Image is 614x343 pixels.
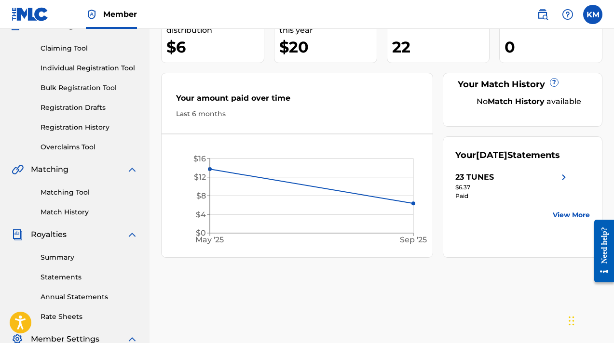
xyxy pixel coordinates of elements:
[176,92,418,109] div: Your amount paid over time
[196,210,206,219] tspan: $4
[31,164,68,175] span: Matching
[41,292,138,302] a: Annual Statements
[41,142,138,152] a: Overclaims Tool
[103,9,137,20] span: Member
[569,306,574,335] div: Drag
[392,36,490,58] div: 22
[41,122,138,132] a: Registration History
[587,212,614,290] iframe: Resource Center
[558,5,577,24] div: Help
[41,207,138,217] a: Match History
[12,7,49,21] img: MLC Logo
[166,36,264,58] div: $6
[533,5,552,24] a: Public Search
[41,272,138,282] a: Statements
[86,9,97,20] img: Top Rightsholder
[196,228,206,237] tspan: $0
[558,171,570,183] img: right chevron icon
[41,187,138,198] a: Matching Tool
[126,164,138,175] img: expand
[488,97,545,106] strong: Match History
[193,154,206,163] tspan: $16
[455,149,560,162] div: Your Statements
[12,164,24,175] img: Matching
[566,297,614,343] iframe: Chat Widget
[31,229,67,240] span: Royalties
[562,9,573,20] img: help
[455,192,570,200] div: Paid
[537,9,548,20] img: search
[41,43,138,53] a: Claiming Tool
[467,96,590,107] div: No available
[455,78,590,91] div: Your Match History
[126,229,138,240] img: expand
[455,183,570,192] div: $6.37
[279,36,377,58] div: $20
[505,36,602,58] div: 0
[400,235,427,244] tspan: Sep '25
[553,210,590,220] a: View More
[476,150,507,160] span: [DATE]
[550,79,558,86] span: ?
[455,171,570,200] a: 23 TUNESright chevron icon$6.37Paid
[41,103,138,113] a: Registration Drafts
[196,191,206,200] tspan: $8
[455,171,494,183] div: 23 TUNES
[41,63,138,73] a: Individual Registration Tool
[176,109,418,119] div: Last 6 months
[196,235,224,244] tspan: May '25
[41,252,138,263] a: Summary
[194,172,206,182] tspan: $12
[41,83,138,93] a: Bulk Registration Tool
[583,5,602,24] div: User Menu
[12,229,23,240] img: Royalties
[41,312,138,322] a: Rate Sheets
